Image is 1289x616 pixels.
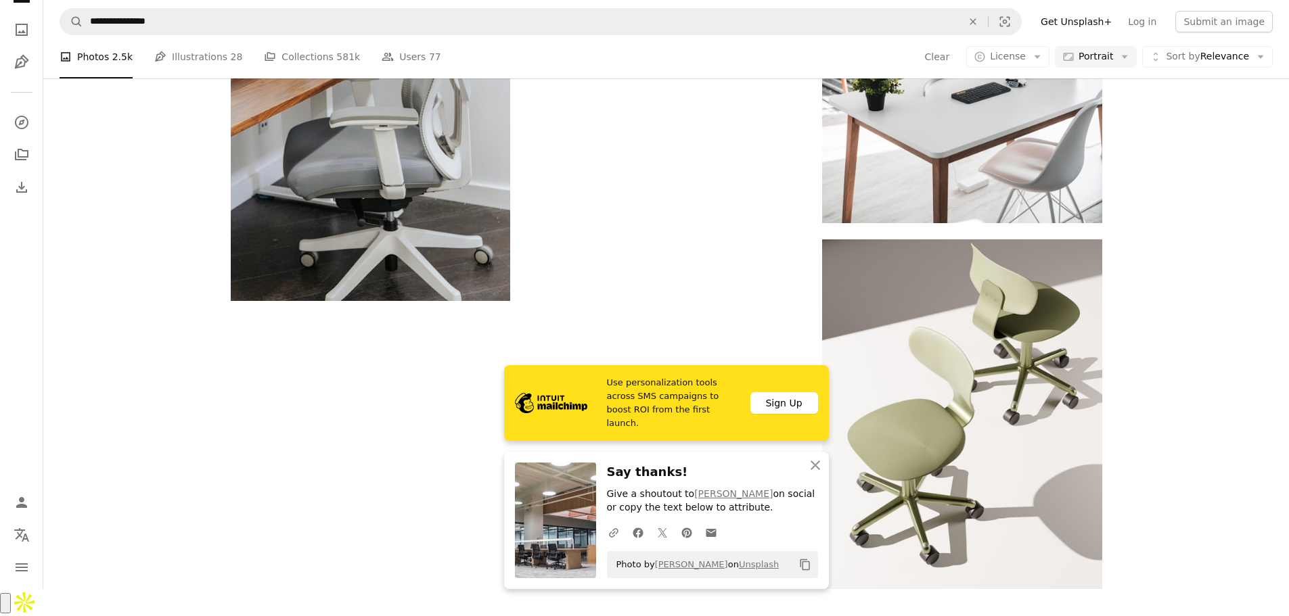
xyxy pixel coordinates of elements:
span: Sort by [1166,51,1200,62]
a: Share on Pinterest [675,519,699,546]
span: License [990,51,1026,62]
button: Clear [924,46,951,68]
span: Use personalization tools across SMS campaigns to boost ROI from the first launch. [607,376,740,430]
button: License [966,46,1049,68]
img: file-1690386555781-336d1949dad1image [515,393,587,413]
a: an office chair sitting on top of a wooden desk [231,85,510,97]
a: Explore [8,109,35,136]
button: Submit an image [1175,11,1273,32]
a: Get Unsplash+ [1033,11,1120,32]
span: 77 [429,49,441,64]
a: Download History [8,174,35,201]
button: Clear [958,9,988,34]
span: Photo by on [610,554,779,575]
a: Users 77 [382,35,441,78]
a: Unsplash [739,559,779,569]
h3: Say thanks! [607,463,818,482]
a: Use personalization tools across SMS campaigns to boost ROI from the first launch.Sign Up [504,365,829,441]
span: 581k [336,49,360,64]
a: Log in [1120,11,1164,32]
span: Portrait [1079,50,1113,64]
p: Give a shoutout to on social or copy the text below to attribute. [607,488,818,515]
button: Visual search [989,9,1021,34]
form: Find visuals sitewide [60,8,1022,35]
a: Share on Facebook [626,519,650,546]
a: Photos [8,16,35,43]
button: Menu [8,554,35,581]
span: 28 [231,49,243,64]
a: Illustrations 28 [154,35,242,78]
span: Relevance [1166,50,1249,64]
a: [PERSON_NAME] [655,559,728,569]
img: Apollo [11,589,38,616]
a: Log in / Sign up [8,489,35,516]
a: [PERSON_NAME] [694,488,773,499]
a: Illustrations [8,49,35,76]
button: Copy to clipboard [794,553,817,576]
button: Sort byRelevance [1142,46,1273,68]
button: Search Unsplash [60,9,83,34]
a: Share over email [699,519,723,546]
a: Two modern chairs with unique design. [822,408,1102,420]
a: Share on Twitter [650,519,675,546]
button: Language [8,521,35,548]
a: Collections [8,141,35,168]
img: Two modern chairs with unique design. [822,239,1102,589]
div: Sign Up [750,392,818,414]
a: Collections 581k [264,35,360,78]
button: Portrait [1055,46,1137,68]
